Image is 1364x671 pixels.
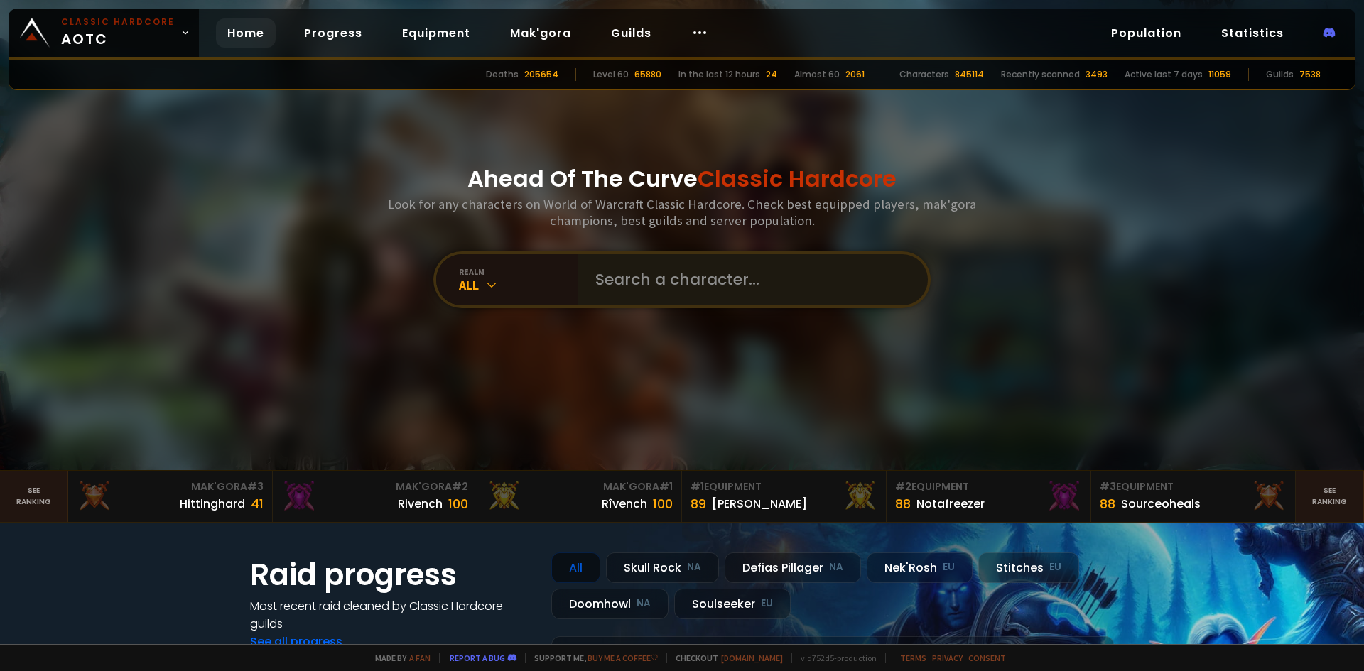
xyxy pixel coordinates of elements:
div: 845114 [955,68,984,81]
div: Active last 7 days [1125,68,1203,81]
div: 89 [691,494,706,513]
span: AOTC [61,16,175,50]
div: Doomhowl [551,589,669,619]
a: Buy me a coffee [588,653,658,663]
div: Skull Rock [606,552,719,583]
div: 24 [766,68,777,81]
div: Nek'Rosh [867,552,973,583]
span: v. d752d5 - production [791,653,877,663]
div: Guilds [1266,68,1294,81]
a: #2Equipment88Notafreezer [887,471,1091,522]
div: 88 [1100,494,1115,513]
div: 7538 [1299,68,1321,81]
a: #1Equipment89[PERSON_NAME] [682,471,887,522]
div: Rîvench [602,495,647,513]
small: EU [1049,560,1061,574]
div: Recently scanned [1001,68,1080,81]
a: Home [216,18,276,48]
div: Equipment [1100,479,1287,494]
span: # 3 [247,479,264,493]
a: Population [1100,18,1193,48]
a: [DOMAIN_NAME] [721,653,783,663]
div: 100 [448,494,468,513]
a: Terms [900,653,926,663]
small: NA [637,596,651,611]
small: EU [761,596,773,611]
div: Stitches [978,552,1079,583]
a: #3Equipment88Sourceoheals [1091,471,1296,522]
span: # 3 [1100,479,1116,493]
div: Mak'Gora [281,479,468,494]
span: # 1 [691,479,704,493]
a: Progress [293,18,374,48]
small: Classic Hardcore [61,16,175,28]
a: Equipment [391,18,482,48]
div: Mak'Gora [486,479,673,494]
a: Consent [968,653,1006,663]
div: Characters [899,68,949,81]
div: Rivench [398,495,443,513]
div: 205654 [524,68,558,81]
input: Search a character... [587,254,911,305]
div: In the last 12 hours [678,68,760,81]
span: # 2 [895,479,911,493]
div: Hittinghard [180,495,245,513]
div: Mak'Gora [77,479,264,494]
h4: Most recent raid cleaned by Classic Hardcore guilds [250,597,534,633]
div: [PERSON_NAME] [712,495,807,513]
span: Support me, [525,653,658,663]
a: Report a bug [450,653,505,663]
h1: Raid progress [250,552,534,597]
div: 3493 [1086,68,1108,81]
a: See all progress [250,633,342,650]
a: Privacy [932,653,963,663]
span: # 1 [659,479,673,493]
div: 41 [251,494,264,513]
a: Seeranking [1296,471,1364,522]
div: 88 [895,494,911,513]
div: 65880 [634,68,661,81]
a: a fan [409,653,431,663]
small: NA [687,560,701,574]
span: Classic Hardcore [698,163,897,195]
h3: Look for any characters on World of Warcraft Classic Hardcore. Check best equipped players, mak'g... [382,196,982,229]
div: Equipment [895,479,1082,494]
a: Mak'Gora#1Rîvench100 [477,471,682,522]
a: Mak'Gora#3Hittinghard41 [68,471,273,522]
div: Level 60 [593,68,629,81]
div: Soulseeker [674,589,791,619]
a: Classic HardcoreAOTC [9,9,199,57]
div: Notafreezer [916,495,985,513]
span: Made by [367,653,431,663]
a: Guilds [600,18,663,48]
a: Mak'gora [499,18,583,48]
h1: Ahead Of The Curve [467,162,897,196]
div: Equipment [691,479,877,494]
small: NA [829,560,843,574]
a: Statistics [1210,18,1295,48]
div: realm [459,266,578,277]
span: Checkout [666,653,783,663]
a: Mak'Gora#2Rivench100 [273,471,477,522]
div: 100 [653,494,673,513]
div: All [551,552,600,583]
div: 11059 [1208,68,1231,81]
div: 2061 [845,68,865,81]
span: # 2 [452,479,468,493]
div: Defias Pillager [725,552,861,583]
div: Deaths [486,68,519,81]
div: Sourceoheals [1121,495,1201,513]
small: EU [943,560,955,574]
div: All [459,277,578,293]
div: Almost 60 [794,68,840,81]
